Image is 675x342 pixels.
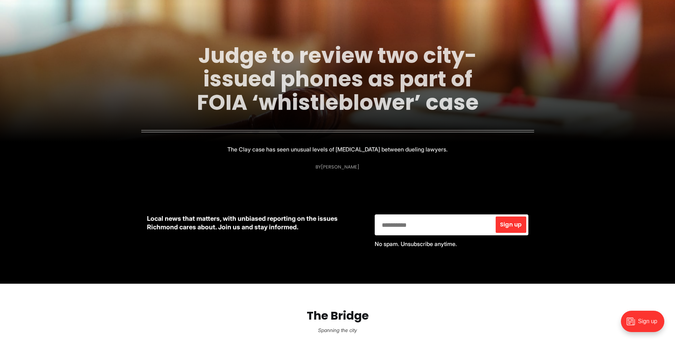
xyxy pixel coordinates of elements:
iframe: portal-trigger [615,307,675,342]
h2: The Bridge [11,309,664,322]
button: Sign up [496,217,526,233]
p: Local news that matters, with unbiased reporting on the issues Richmond cares about. Join us and ... [147,214,363,231]
p: Spanning the city [11,325,664,335]
span: No spam. Unsubscribe anytime. [375,240,457,247]
span: Sign up [500,222,522,228]
a: [PERSON_NAME] [321,164,359,170]
p: The Clay case has seen unusual levels of [MEDICAL_DATA] between dueling lawyers. [227,144,448,154]
a: Judge to review two city-issued phones as part of FOIA ‘whistleblower’ case [197,41,479,117]
div: By [316,164,359,170]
